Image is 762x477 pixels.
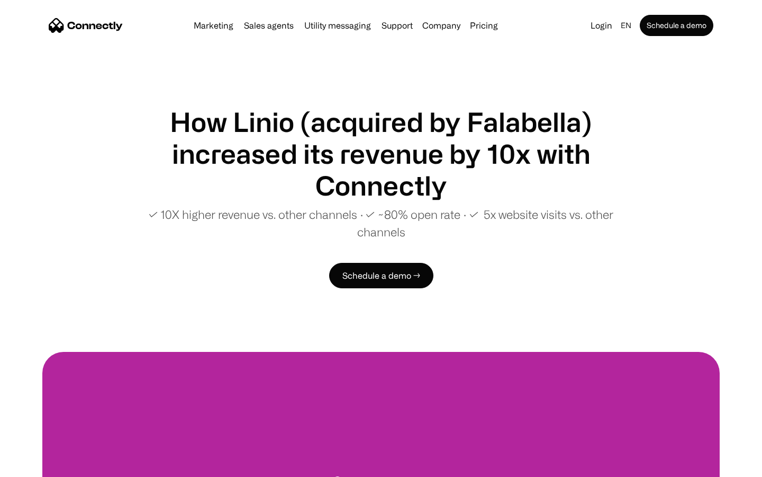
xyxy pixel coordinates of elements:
[127,206,635,241] p: ✓ 10X higher revenue vs. other channels ∙ ✓ ~80% open rate ∙ ✓ 5x website visits vs. other channels
[300,21,375,30] a: Utility messaging
[240,21,298,30] a: Sales agents
[422,18,460,33] div: Company
[11,457,63,473] aside: Language selected: English
[329,263,433,288] a: Schedule a demo →
[21,458,63,473] ul: Language list
[621,18,631,33] div: en
[189,21,238,30] a: Marketing
[377,21,417,30] a: Support
[466,21,502,30] a: Pricing
[640,15,713,36] a: Schedule a demo
[586,18,616,33] a: Login
[127,106,635,201] h1: How Linio (acquired by Falabella) increased its revenue by 10x with Connectly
